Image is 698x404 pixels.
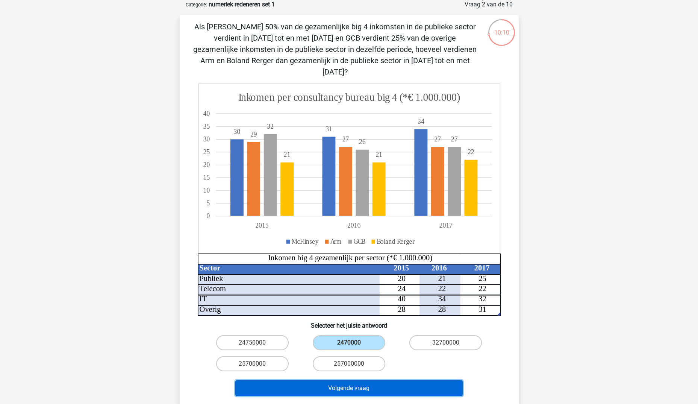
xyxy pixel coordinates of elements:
tspan: 2017 [474,264,489,272]
tspan: 10 [203,187,210,194]
tspan: Boland Rerger [377,237,415,245]
tspan: IT [199,295,207,303]
tspan: 31 [478,305,486,313]
tspan: 21 [438,274,446,282]
label: 24750000 [216,335,289,350]
tspan: 34 [417,117,424,125]
tspan: Inkomen big 4 gezamenlijk per sector (*€ 1.000.000) [268,254,432,262]
tspan: 30 [233,128,240,135]
label: 2470000 [313,335,385,350]
tspan: 30 [203,135,210,143]
tspan: Overig [199,305,221,314]
tspan: 22 [468,148,474,156]
button: Volgende vraag [235,380,463,396]
tspan: 40 [398,295,406,303]
tspan: Arm [330,237,341,245]
tspan: 2727 [342,135,441,143]
label: 25700000 [216,356,289,371]
tspan: Sector [199,264,220,272]
tspan: 15 [203,174,210,182]
p: Als [PERSON_NAME] 50% van de gezamenlijke big 4 inkomsten in de publieke sector verdient in [DATE... [192,21,478,77]
tspan: 22 [478,284,486,293]
tspan: 25 [478,274,486,282]
tspan: 31 [326,125,332,133]
tspan: 40 [203,109,210,117]
tspan: 2015 [394,264,409,272]
tspan: 27 [451,135,457,143]
tspan: 28 [438,305,446,313]
tspan: 35 [203,123,210,131]
tspan: 29 [250,130,257,138]
tspan: 5 [206,199,210,207]
tspan: Telecom [199,284,226,293]
div: 10:10 [488,18,516,37]
tspan: 20 [203,161,210,169]
strong: numeriek redeneren set 1 [209,1,275,8]
tspan: GCB [353,237,365,245]
tspan: 34 [438,295,446,303]
tspan: 32 [267,123,274,131]
tspan: 0 [206,212,210,220]
tspan: 25 [203,148,210,156]
tspan: 2121 [283,151,382,159]
tspan: 32 [478,295,486,303]
tspan: 22 [438,284,446,293]
tspan: 2016 [431,264,447,272]
tspan: 26 [359,138,366,146]
tspan: 24 [398,284,406,293]
tspan: Publiek [199,274,223,282]
tspan: 28 [398,305,406,313]
small: Categorie: [186,2,207,8]
tspan: 201520162017 [255,222,453,229]
label: 257000000 [313,356,385,371]
tspan: Inkomen per consultancy bureau big 4 (*€ 1.000.000) [238,91,460,104]
tspan: 20 [398,274,406,282]
label: 32700000 [409,335,482,350]
tspan: McFlinsey [291,237,319,245]
h6: Selecteer het juiste antwoord [192,316,507,329]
